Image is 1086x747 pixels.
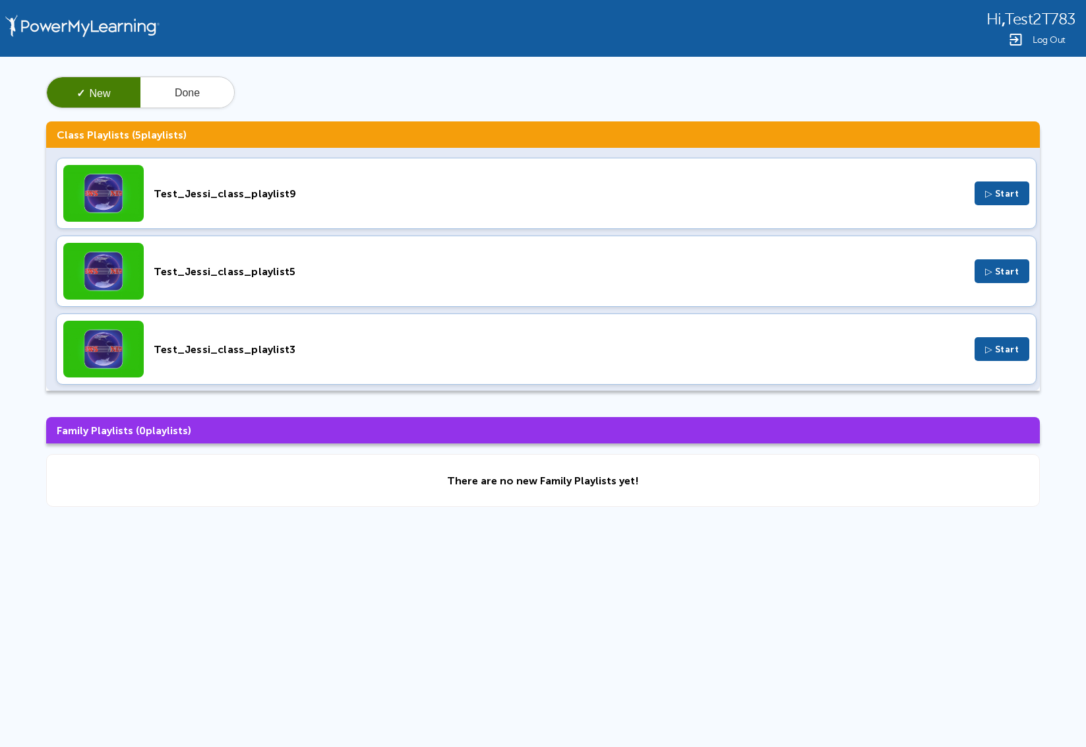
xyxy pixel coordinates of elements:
img: Thumbnail [63,165,144,222]
img: Thumbnail [63,321,144,377]
span: ✓ [76,88,85,99]
button: ▷ Start [975,337,1030,361]
div: Test_Jessi_class_playlist9 [154,187,965,200]
button: ▷ Start [975,181,1030,205]
div: There are no new Family Playlists yet! [447,474,639,487]
h3: Family Playlists ( playlists) [46,417,1040,443]
button: Done [140,77,234,109]
div: , [986,9,1075,28]
span: 0 [139,424,146,437]
button: ✓New [47,77,140,109]
div: Test_Jessi_class_playlist3 [154,343,965,356]
button: ▷ Start [975,259,1030,283]
span: ▷ Start [985,266,1019,277]
span: 5 [135,129,141,141]
span: Test2T783 [1005,11,1075,28]
div: Test_Jessi_class_playlist5 [154,265,965,278]
h3: Class Playlists ( playlists) [46,121,1040,148]
span: ▷ Start [985,344,1019,355]
span: Hi [986,11,1002,28]
img: Logout Icon [1008,32,1023,48]
span: Log Out [1033,35,1066,45]
span: ▷ Start [985,188,1019,199]
img: Thumbnail [63,243,144,300]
